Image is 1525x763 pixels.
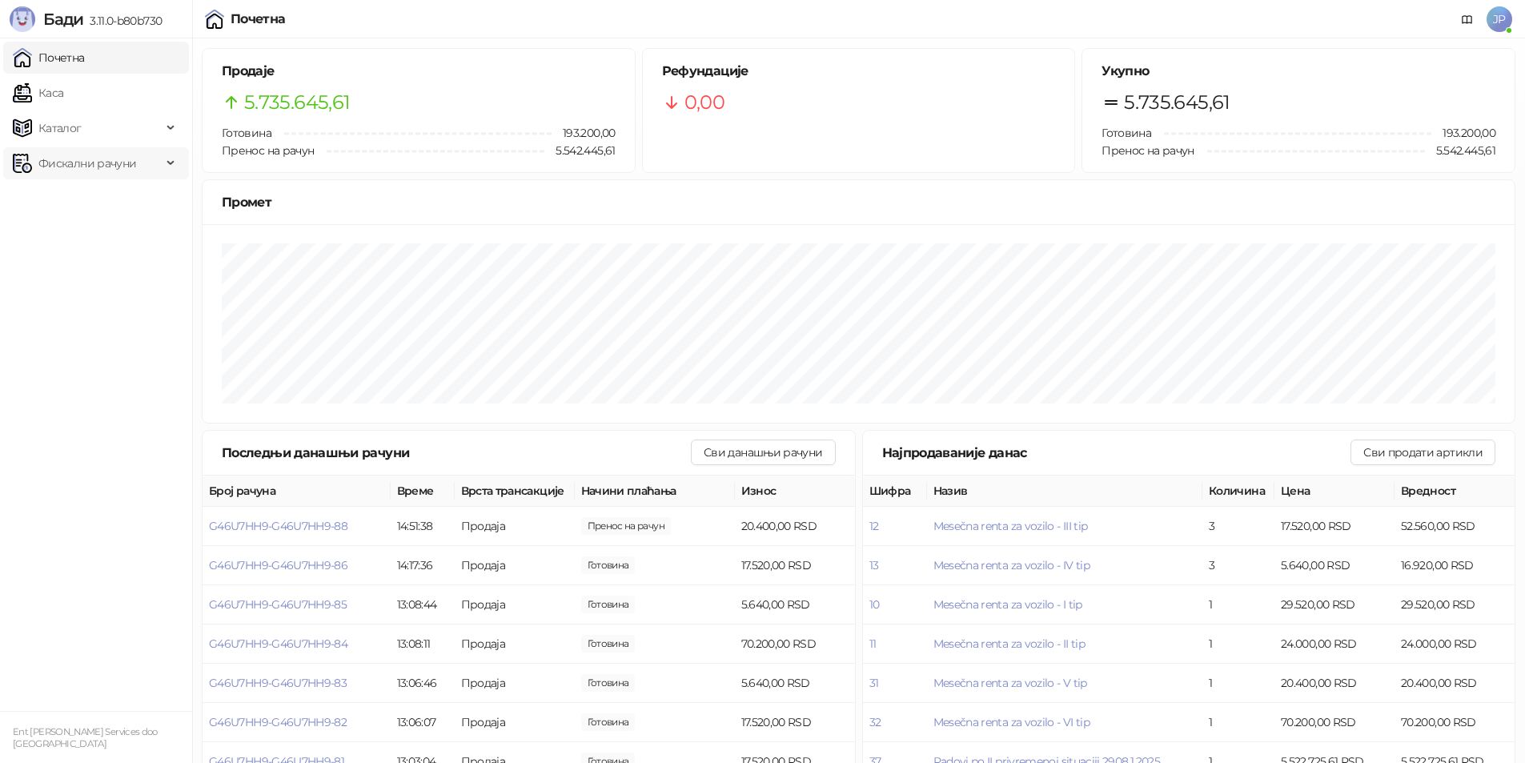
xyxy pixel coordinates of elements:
button: G46U7HH9-G46U7HH9-88 [209,519,347,533]
td: 14:17:36 [391,546,455,585]
th: Број рачуна [203,476,391,507]
td: 3 [1202,507,1274,546]
button: 11 [869,637,877,651]
td: 16.920,00 RSD [1395,546,1515,585]
td: 29.520,00 RSD [1274,585,1395,624]
span: 17.520,00 [581,556,636,574]
td: 52.560,00 RSD [1395,507,1515,546]
h5: Рефундације [662,62,1056,81]
span: Mesečna renta za vozilo - V tip [933,676,1087,690]
div: Почетна [231,13,286,26]
td: 1 [1202,585,1274,624]
td: 5.640,00 RSD [735,585,855,624]
button: Mesečna renta za vozilo - III tip [933,519,1088,533]
button: G46U7HH9-G46U7HH9-84 [209,637,347,651]
td: 24.000,00 RSD [1274,624,1395,664]
a: Каса [13,77,63,109]
td: 17.520,00 RSD [735,703,855,742]
td: 13:08:11 [391,624,455,664]
td: 20.400,00 RSD [1395,664,1515,703]
span: Каталог [38,112,82,144]
span: 5.735.645,61 [244,87,350,118]
th: Назив [927,476,1203,507]
div: Најпродаваније данас [882,443,1351,463]
button: 13 [869,558,879,572]
span: Готовина [1102,126,1151,140]
th: Шифра [863,476,927,507]
td: Продаја [455,546,575,585]
span: 5.735.645,61 [1124,87,1230,118]
td: 13:06:46 [391,664,455,703]
button: Сви данашњи рачуни [691,440,835,465]
span: 3.11.0-b80b730 [83,14,162,28]
td: 5.640,00 RSD [735,664,855,703]
span: Готовина [222,126,271,140]
span: Пренос на рачун [1102,143,1194,158]
span: 5.542.445,61 [1425,142,1495,159]
td: 13:06:07 [391,703,455,742]
td: 70.200,00 RSD [1395,703,1515,742]
div: Промет [222,192,1495,212]
button: 32 [869,715,881,729]
button: G46U7HH9-G46U7HH9-85 [209,597,347,612]
button: Mesečna renta za vozilo - II tip [933,637,1086,651]
span: JP [1487,6,1512,32]
td: Продаја [455,703,575,742]
button: 12 [869,519,879,533]
a: Документација [1455,6,1480,32]
button: Сви продати артикли [1350,440,1495,465]
td: 70.200,00 RSD [1274,703,1395,742]
button: Mesečna renta za vozilo - VI tip [933,715,1090,729]
td: 17.520,00 RSD [1274,507,1395,546]
span: Фискални рачуни [38,147,136,179]
span: 0,00 [684,87,724,118]
button: 10 [869,597,880,612]
span: 5.640,00 [581,596,636,613]
small: Ent [PERSON_NAME] Services doo [GEOGRAPHIC_DATA] [13,726,158,749]
td: 20.400,00 RSD [1274,664,1395,703]
span: Бади [43,10,83,29]
th: Врста трансакције [455,476,575,507]
td: 1 [1202,703,1274,742]
th: Начини плаћања [575,476,735,507]
button: Mesečna renta za vozilo - IV tip [933,558,1090,572]
td: Продаја [455,507,575,546]
td: 24.000,00 RSD [1395,624,1515,664]
button: G46U7HH9-G46U7HH9-82 [209,715,347,729]
td: 13:08:44 [391,585,455,624]
h5: Продаје [222,62,616,81]
span: 70.200,00 [581,635,636,653]
th: Износ [735,476,855,507]
td: Продаја [455,664,575,703]
button: G46U7HH9-G46U7HH9-86 [209,558,347,572]
td: Продаја [455,585,575,624]
span: 19.720,00 [581,517,671,535]
td: 20.400,00 RSD [735,507,855,546]
span: 5.640,00 [581,674,636,692]
td: Продаја [455,624,575,664]
span: 17.520,00 [581,713,636,731]
div: Последњи данашњи рачуни [222,443,691,463]
td: 5.640,00 RSD [1274,546,1395,585]
h5: Укупно [1102,62,1495,81]
th: Количина [1202,476,1274,507]
td: 1 [1202,624,1274,664]
td: 1 [1202,664,1274,703]
td: 14:51:38 [391,507,455,546]
th: Вредност [1395,476,1515,507]
button: G46U7HH9-G46U7HH9-83 [209,676,347,690]
img: Logo [10,6,35,32]
span: Mesečna renta za vozilo - I tip [933,597,1082,612]
button: 31 [869,676,879,690]
span: Пренос на рачун [222,143,314,158]
th: Цена [1274,476,1395,507]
